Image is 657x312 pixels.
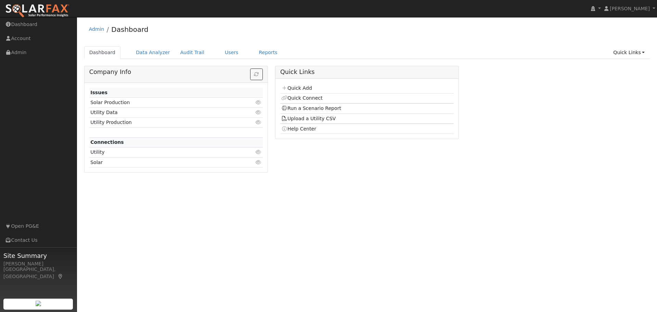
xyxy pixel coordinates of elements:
[281,85,312,91] a: Quick Add
[256,120,262,125] i: Click to view
[89,117,235,127] td: Utility Production
[89,98,235,108] td: Solar Production
[256,150,262,154] i: Click to view
[57,274,64,279] a: Map
[3,260,73,267] div: [PERSON_NAME]
[3,251,73,260] span: Site Summary
[281,116,336,121] a: Upload a Utility CSV
[89,68,263,76] h5: Company Info
[84,46,121,59] a: Dashboard
[5,4,69,18] img: SolarFax
[281,105,341,111] a: Run a Scenario Report
[3,266,73,280] div: [GEOGRAPHIC_DATA], [GEOGRAPHIC_DATA]
[89,108,235,117] td: Utility Data
[175,46,209,59] a: Audit Trail
[256,160,262,165] i: Click to view
[90,139,124,145] strong: Connections
[281,95,322,101] a: Quick Connect
[281,126,316,132] a: Help Center
[254,46,283,59] a: Reports
[256,110,262,115] i: Click to view
[36,301,41,306] img: retrieve
[89,147,235,157] td: Utility
[256,100,262,105] i: Click to view
[608,46,650,59] a: Quick Links
[89,158,235,167] td: Solar
[610,6,650,11] span: [PERSON_NAME]
[280,68,454,76] h5: Quick Links
[131,46,175,59] a: Data Analyzer
[111,25,149,34] a: Dashboard
[90,90,107,95] strong: Issues
[89,26,104,32] a: Admin
[220,46,244,59] a: Users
